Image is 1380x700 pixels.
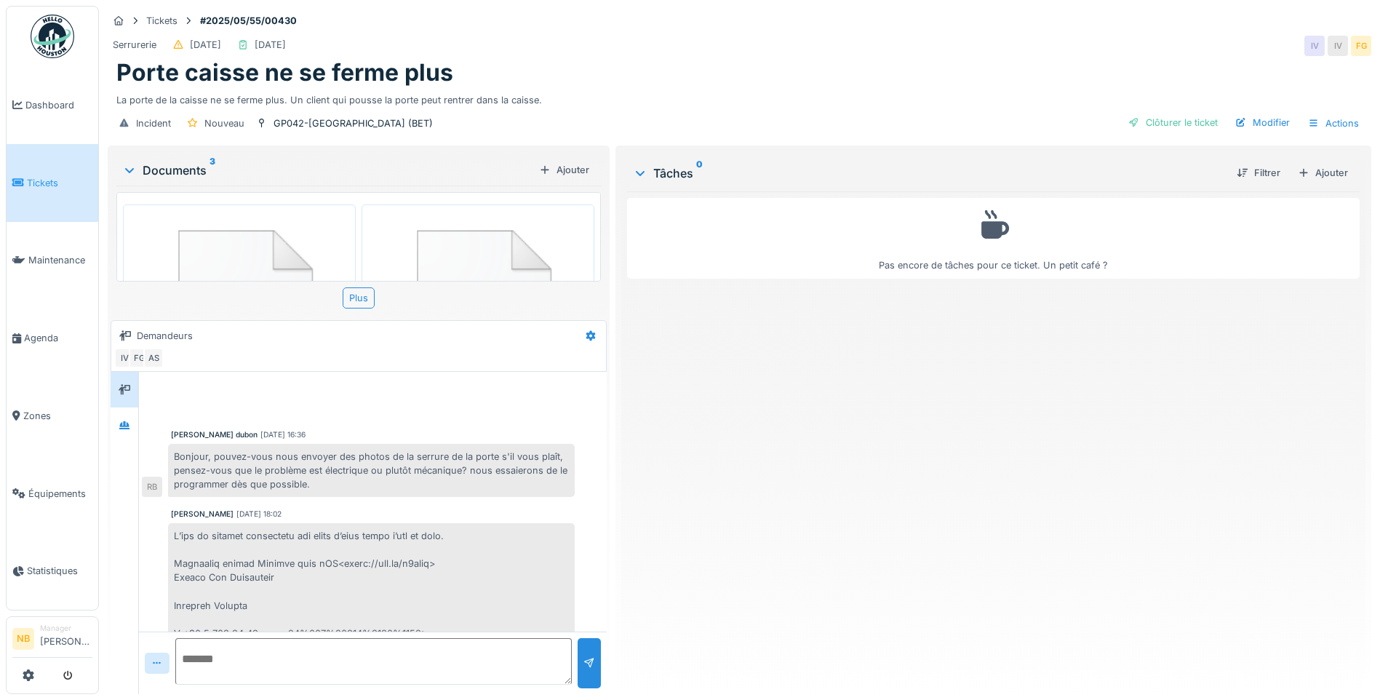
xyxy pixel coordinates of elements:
div: [DATE] [190,38,221,52]
div: [PERSON_NAME] dubon [171,429,258,440]
div: Manager [40,623,92,634]
div: Tâches [633,164,1225,182]
a: Équipements [7,455,98,533]
a: NB Manager[PERSON_NAME] [12,623,92,658]
a: Dashboard [7,66,98,144]
div: IV [1304,36,1325,56]
div: AS [143,348,164,368]
div: IV [1328,36,1348,56]
a: Tickets [7,144,98,222]
span: Agenda [24,331,92,345]
div: [DATE] [255,38,286,52]
div: Filtrer [1231,163,1286,183]
span: Tickets [27,176,92,190]
div: Plus [343,287,375,309]
div: Bonjour, pouvez-vous nous envoyer des photos de la serrure de la porte s'il vous plaît, pensez-vo... [168,444,575,498]
div: Ajouter [1292,163,1354,183]
sup: 0 [696,164,703,182]
div: Actions [1301,113,1365,134]
span: Zones [23,409,92,423]
a: Statistiques [7,533,98,610]
div: [DATE] 18:02 [236,509,282,520]
li: NB [12,628,34,650]
div: Tickets [146,14,178,28]
div: La porte de la caisse ne se ferme plus. Un client qui pousse la porte peut rentrer dans la caisse. [116,87,1363,107]
div: Serrurerie [113,38,156,52]
div: RB [142,477,162,497]
div: Incident [136,116,171,130]
div: Pas encore de tâches pour ce ticket. Un petit café ? [637,204,1350,272]
div: Demandeurs [137,329,193,343]
a: Zones [7,377,98,455]
div: Ajouter [533,160,595,180]
span: Dashboard [25,98,92,112]
div: [PERSON_NAME] [171,509,234,520]
img: Badge_color-CXgf-gQk.svg [31,15,74,58]
div: Modifier [1229,113,1296,132]
span: Statistiques [27,564,92,578]
span: Équipements [28,487,92,501]
div: IV [114,348,135,368]
div: [DATE] 16:36 [260,429,306,440]
a: Agenda [7,299,98,377]
h1: Porte caisse ne se ferme plus [116,59,453,87]
span: Maintenance [28,253,92,267]
div: GP042-[GEOGRAPHIC_DATA] (BET) [274,116,433,130]
img: 84750757-fdcc6f00-afbb-11ea-908a-1074b026b06b.png [127,208,352,424]
div: Clôturer le ticket [1122,113,1224,132]
div: FG [129,348,149,368]
div: Documents [122,162,533,179]
div: FG [1351,36,1371,56]
sup: 3 [210,162,215,179]
div: Nouveau [204,116,244,130]
strong: #2025/05/55/00430 [194,14,303,28]
li: [PERSON_NAME] [40,623,92,654]
img: 84750757-fdcc6f00-afbb-11ea-908a-1074b026b06b.png [365,208,591,424]
a: Maintenance [7,222,98,300]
